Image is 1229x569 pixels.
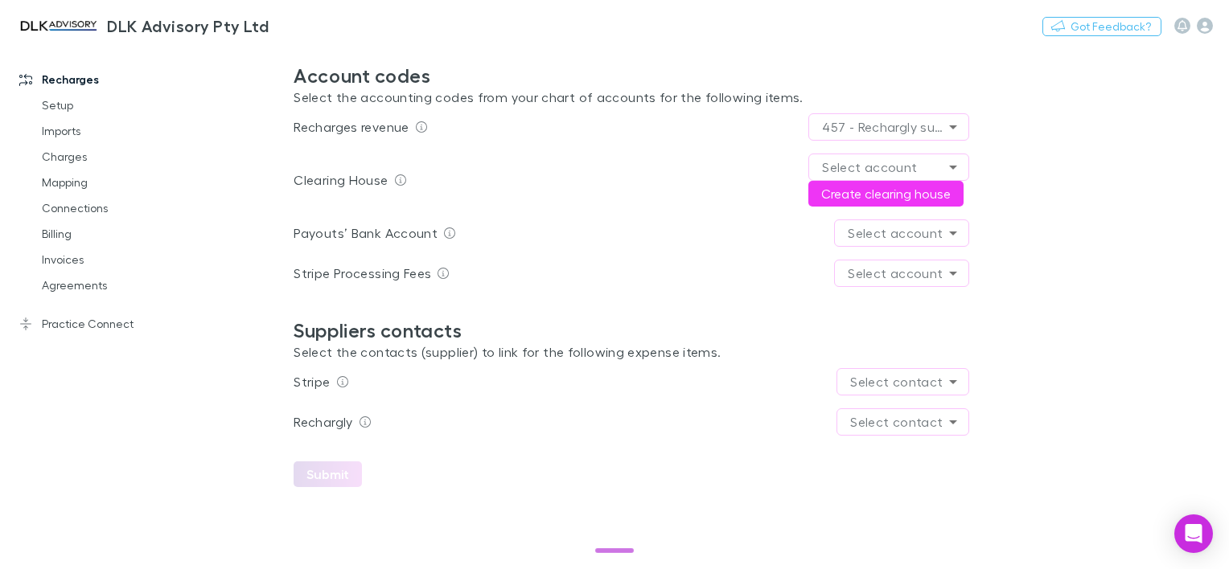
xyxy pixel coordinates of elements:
p: Rechargly [294,412,352,432]
div: Open Intercom Messenger [1174,514,1213,553]
p: Select the accounting codes from your chart of accounts for the following items. [294,88,969,107]
a: Mapping [26,170,211,195]
a: Agreements [26,272,211,298]
div: Select contact [837,409,968,435]
a: DLK Advisory Pty Ltd [6,6,278,45]
p: Recharges revenue [294,117,409,137]
a: Connections [26,195,211,221]
h2: Account codes [294,64,969,88]
a: Invoices [26,247,211,272]
p: Stripe [294,372,330,391]
a: Recharges [3,67,211,92]
a: Practice Connect [3,311,211,337]
div: Select account [809,154,968,180]
a: Setup [26,92,211,118]
p: Stripe Processing Fees [294,264,431,283]
p: Select the contacts (supplier) to link for the following expense items. [294,342,969,362]
button: Create clearing house [808,181,964,207]
a: Imports [26,118,211,144]
p: Clearing House [294,170,388,190]
div: 457 - Rechargly subscription recoveries [809,114,968,140]
a: Charges [26,144,211,170]
div: Select account [835,220,968,246]
div: Select account [835,260,968,286]
p: Payouts’ Bank Account [294,223,438,243]
h3: DLK Advisory Pty Ltd [107,16,269,35]
h2: Suppliers contacts [294,319,969,342]
div: Select contact [837,369,968,395]
button: Submit [294,461,362,487]
button: Got Feedback? [1042,17,1161,36]
a: Billing [26,221,211,247]
img: DLK Advisory Pty Ltd's Logo [16,16,101,35]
